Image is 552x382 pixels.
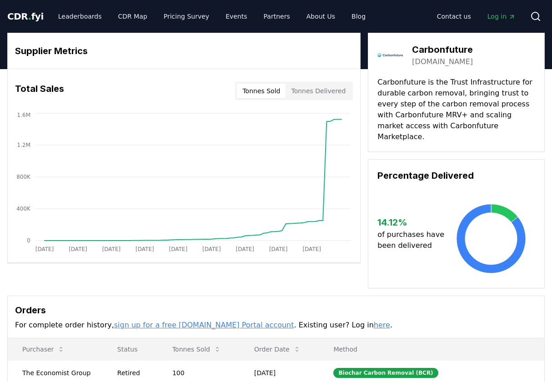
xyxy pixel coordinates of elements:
[256,8,297,25] a: Partners
[412,56,473,67] a: [DOMAIN_NAME]
[169,246,188,252] tspan: [DATE]
[326,345,537,354] p: Method
[35,246,54,252] tspan: [DATE]
[299,8,342,25] a: About Us
[377,42,403,68] img: Carbonfuture-logo
[480,8,523,25] a: Log in
[15,82,64,100] h3: Total Sales
[430,8,523,25] nav: Main
[15,44,353,58] h3: Supplier Metrics
[377,216,447,229] h3: 14.12 %
[487,12,516,21] span: Log in
[51,8,373,25] nav: Main
[286,84,351,98] button: Tonnes Delivered
[237,84,286,98] button: Tonnes Sold
[27,237,30,244] tspan: 0
[333,368,438,378] div: Biochar Carbon Removal (BCR)
[17,142,30,148] tspan: 1.2M
[377,169,535,182] h3: Percentage Delivered
[15,320,537,331] p: For complete order history, . Existing user? Log in .
[28,11,31,22] span: .
[102,246,121,252] tspan: [DATE]
[51,8,109,25] a: Leaderboards
[156,8,216,25] a: Pricing Survey
[430,8,478,25] a: Contact us
[111,8,155,25] a: CDR Map
[269,246,288,252] tspan: [DATE]
[16,174,31,180] tspan: 800K
[114,321,294,329] a: sign up for a free [DOMAIN_NAME] Portal account
[377,229,447,251] p: of purchases have been delivered
[377,77,535,142] p: Carbonfuture is the Trust Infrastructure for durable carbon removal, bringing trust to every step...
[374,321,390,329] a: here
[412,43,473,56] h3: Carbonfuture
[247,340,308,358] button: Order Date
[15,303,537,317] h3: Orders
[69,246,87,252] tspan: [DATE]
[218,8,254,25] a: Events
[15,340,72,358] button: Purchaser
[117,368,151,377] div: Retired
[236,246,254,252] tspan: [DATE]
[110,345,151,354] p: Status
[135,246,154,252] tspan: [DATE]
[165,340,228,358] button: Tonnes Sold
[7,10,44,23] a: CDR.fyi
[344,8,373,25] a: Blog
[7,11,44,22] span: CDR fyi
[17,112,30,118] tspan: 1.6M
[302,246,321,252] tspan: [DATE]
[202,246,221,252] tspan: [DATE]
[16,206,31,212] tspan: 400K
